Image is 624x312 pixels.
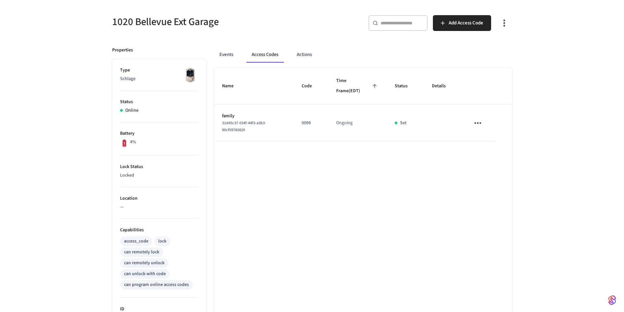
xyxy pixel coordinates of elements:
table: sticky table [214,68,512,142]
span: 31d45c37-034f-44f3-a3b3-90cf09760820 [222,120,266,133]
span: Name [222,81,242,91]
img: SeamLogoGradient.69752ec5.svg [608,295,616,305]
p: Type [120,67,198,74]
p: Set [400,120,407,127]
p: 4% [130,139,136,146]
div: can program online access codes [124,281,189,288]
button: Add Access Code [433,15,491,31]
div: can remotely unlock [124,260,164,267]
p: Schlage [120,75,198,82]
p: Online [125,107,138,114]
h5: 1020 Bellevue Ext Garage [112,15,308,29]
span: Code [302,81,320,91]
p: family [222,113,286,120]
img: Schlage Sense Smart Deadbolt with Camelot Trim, Front [182,67,198,83]
button: Actions [291,47,317,63]
p: 0098 [302,120,320,127]
div: can remotely lock [124,249,159,256]
td: Ongoing [328,105,387,142]
p: Lock Status [120,163,198,170]
span: Status [395,81,416,91]
button: Access Codes [246,47,284,63]
p: Location [120,195,198,202]
button: Events [214,47,238,63]
p: Status [120,99,198,105]
p: Properties [112,47,133,54]
div: ant example [214,47,512,63]
p: Locked [120,172,198,179]
p: Battery [120,130,198,137]
p: — [120,204,198,211]
span: Add Access Code [449,19,483,27]
p: Capabilities [120,227,198,234]
div: access_code [124,238,148,245]
span: Time Frame(EDT) [336,76,379,97]
div: lock [158,238,166,245]
span: Details [432,81,454,91]
div: can unlock with code [124,270,166,277]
